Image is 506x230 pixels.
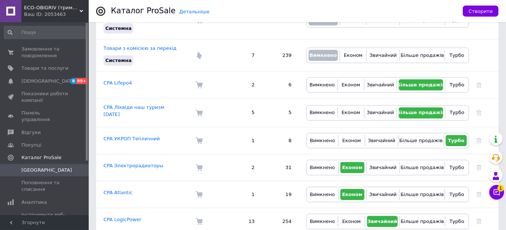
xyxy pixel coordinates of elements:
[70,78,76,84] span: 8
[476,82,482,87] a: Видалити
[401,219,444,224] span: Більше продажів
[221,154,262,181] td: 2
[402,216,443,227] button: Більше продажів
[402,162,443,173] button: Більше продажів
[309,17,337,23] span: Вимкнено
[111,7,176,15] div: Каталог ProSale
[369,189,398,200] button: Звичайний
[103,217,141,222] a: CPA LogicPower
[476,192,482,197] a: Видалити
[21,142,41,148] span: Покупці
[447,50,467,61] button: Турбо
[476,138,482,143] a: Видалити
[476,219,482,224] a: Видалити
[369,162,398,173] button: Звичайний
[489,185,504,200] button: Чат з покупцем1
[310,219,335,224] span: Вимкнено
[342,192,363,197] span: Економ
[342,165,363,170] span: Економ
[397,110,445,115] span: Більше продажів
[103,80,132,86] a: CPA Lifepo4
[24,11,89,18] div: Ваш ID: 2053463
[476,110,482,115] a: Видалити
[344,17,363,23] span: Економ
[309,52,337,58] span: Вимкнено
[402,50,443,61] button: Більше продажів
[309,135,336,146] button: Вимкнено
[449,17,464,23] span: Турбо
[21,65,68,72] span: Товари та послуги
[309,189,336,200] button: Вимкнено
[309,79,336,90] button: Вимкнено
[368,138,395,143] span: Звичайний
[221,127,262,154] td: 1
[342,50,364,61] button: Економ
[446,135,467,146] button: Турбо
[24,4,79,11] span: ECO-OBIGRIV (тримаємо якість з 2011р.)
[399,107,443,119] button: Більше продажів
[369,192,397,197] span: Звичайний
[401,17,444,23] span: Більше продажів
[196,218,203,225] img: Комісія за замовлення
[397,82,445,87] span: Більше продажів
[463,6,499,17] button: Створити
[399,138,442,143] span: Більше продажів
[21,46,68,59] span: Замовлення та повідомлення
[342,110,360,115] span: Економ
[196,81,203,89] img: Комісія за замовлення
[76,78,88,84] span: 99+
[447,216,467,227] button: Турбо
[367,219,397,224] span: Звичайний
[450,110,465,115] span: Турбо
[366,107,395,119] button: Звичайний
[196,137,203,144] img: Комісія за замовлення
[449,165,464,170] span: Турбо
[21,199,47,206] span: Аналітика
[105,25,132,31] span: Системна
[367,82,394,87] span: Звичайний
[262,72,299,99] td: 6
[340,162,364,173] button: Економ
[449,52,464,58] span: Турбо
[342,138,361,143] span: Економ
[401,52,444,58] span: Більше продажів
[196,164,203,171] img: Комісія за замовлення
[344,52,363,58] span: Економ
[402,189,443,200] button: Більше продажів
[401,165,444,170] span: Більше продажів
[367,110,394,115] span: Звичайний
[309,50,338,61] button: Вимкнено
[221,99,262,127] td: 5
[4,26,87,39] input: Пошук
[179,9,210,14] a: Детальніше
[103,136,160,141] a: CPA УКРОП Тепличний
[369,50,398,61] button: Звичайний
[21,154,61,161] span: Каталог ProSale
[103,163,163,168] a: CPA Электрорадиаторы
[262,154,299,181] td: 31
[447,162,467,173] button: Турбо
[221,39,262,71] td: 7
[21,179,68,193] span: Поповнення та списання
[449,192,464,197] span: Турбо
[196,52,203,59] img: Комісія за перехід
[340,107,362,119] button: Економ
[497,185,504,192] span: 1
[196,109,203,117] img: Комісія за замовлення
[342,219,361,224] span: Економ
[262,99,299,127] td: 5
[401,192,444,197] span: Більше продажів
[310,138,335,143] span: Вимкнено
[103,45,177,51] a: Товари з комісією за перехід
[21,129,41,136] span: Відгуки
[369,165,397,170] span: Звичайний
[447,79,467,90] button: Турбо
[447,107,467,119] button: Турбо
[105,58,132,63] span: Системна
[340,189,364,200] button: Економ
[262,39,299,71] td: 239
[21,110,68,123] span: Панель управління
[448,138,465,143] span: Турбо
[469,8,493,14] span: Створити
[367,216,398,227] button: Звичайний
